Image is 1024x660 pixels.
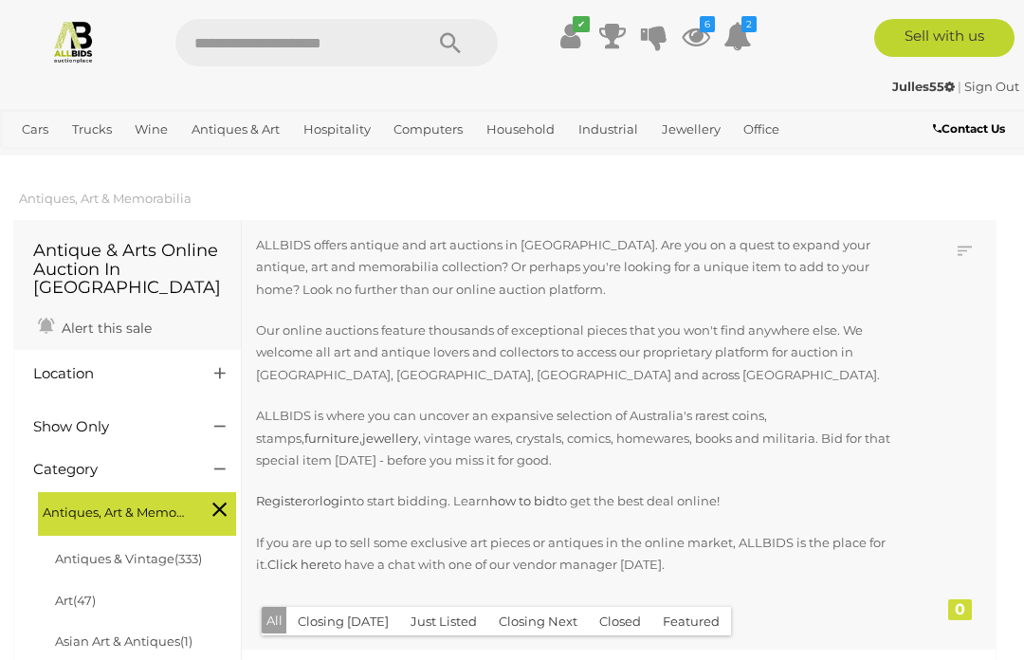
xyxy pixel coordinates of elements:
[256,493,307,508] a: Register
[874,19,1015,57] a: Sell with us
[958,79,961,94] span: |
[174,551,202,566] span: (333)
[700,16,715,32] i: 6
[403,19,498,66] button: Search
[256,234,906,301] p: ALLBIDS offers antique and art auctions in [GEOGRAPHIC_DATA]. Are you on a quest to expand your a...
[399,607,488,636] button: Just Listed
[256,320,906,386] p: Our online auctions feature thousands of exceptional pieces that you won't find anywhere else. We...
[741,16,757,32] i: 2
[362,431,418,446] a: jewellery
[736,114,787,145] a: Office
[33,312,156,340] a: Alert this sale
[723,19,752,53] a: 2
[557,19,585,53] a: ✔
[184,114,287,145] a: Antiques & Art
[892,79,955,94] strong: Julles55
[57,320,152,337] span: Alert this sale
[892,79,958,94] a: Julles55
[933,121,1005,136] b: Contact Us
[573,16,590,32] i: ✔
[55,593,96,608] a: Art(47)
[654,114,728,145] a: Jewellery
[127,114,175,145] a: Wine
[588,607,652,636] button: Closed
[386,114,470,145] a: Computers
[304,431,359,446] a: furniture
[73,593,96,608] span: (47)
[180,633,192,649] span: (1)
[14,114,56,145] a: Cars
[43,497,185,523] span: Antiques, Art & Memorabilia
[64,114,119,145] a: Trucks
[33,366,186,382] h4: Location
[33,462,186,478] h4: Category
[19,191,192,206] a: Antiques, Art & Memorabilia
[487,607,589,636] button: Closing Next
[55,633,192,649] a: Asian Art & Antiques(1)
[262,607,287,634] button: All
[489,493,555,508] a: how to bid
[948,599,972,620] div: 0
[14,145,68,176] a: Sports
[296,114,378,145] a: Hospitality
[651,607,731,636] button: Featured
[77,145,227,176] a: [GEOGRAPHIC_DATA]
[286,607,400,636] button: Closing [DATE]
[51,19,96,64] img: Allbids.com.au
[55,551,202,566] a: Antiques & Vintage(333)
[267,557,329,572] a: Click here
[256,405,906,471] p: ALLBIDS is where you can uncover an expansive selection of Australia's rarest coins, stamps, , , ...
[682,19,710,53] a: 6
[964,79,1019,94] a: Sign Out
[571,114,646,145] a: Industrial
[33,242,222,298] h1: Antique & Arts Online Auction In [GEOGRAPHIC_DATA]
[320,493,352,508] a: login
[33,419,186,435] h4: Show Only
[256,490,906,512] p: or to start bidding. Learn to get the best deal online!
[479,114,562,145] a: Household
[256,532,906,577] p: If you are up to sell some exclusive art pieces or antiques in the online market, ALLBIDS is the ...
[933,119,1010,139] a: Contact Us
